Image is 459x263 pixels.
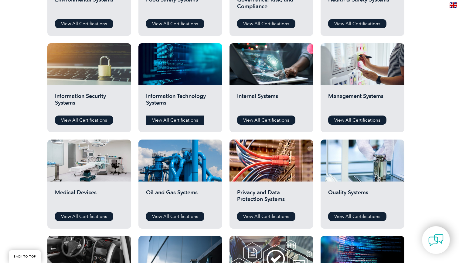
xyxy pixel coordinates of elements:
h2: Internal Systems [237,93,306,111]
a: View All Certifications [146,19,204,28]
h2: Privacy and Data Protection Systems [237,189,306,207]
a: View All Certifications [55,19,113,28]
a: View All Certifications [146,212,204,221]
a: View All Certifications [328,19,386,28]
a: View All Certifications [328,212,386,221]
img: en [450,2,457,8]
h2: Oil and Gas Systems [146,189,215,207]
h2: Medical Devices [55,189,124,207]
h2: Management Systems [328,93,397,111]
a: View All Certifications [237,212,295,221]
a: View All Certifications [146,116,204,125]
img: contact-chat.png [428,233,444,248]
a: View All Certifications [237,19,295,28]
h2: Information Technology Systems [146,93,215,111]
h2: Information Security Systems [55,93,124,111]
a: View All Certifications [237,116,295,125]
a: View All Certifications [55,212,113,221]
a: BACK TO TOP [9,250,41,263]
a: View All Certifications [55,116,113,125]
h2: Quality Systems [328,189,397,207]
a: View All Certifications [328,116,386,125]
